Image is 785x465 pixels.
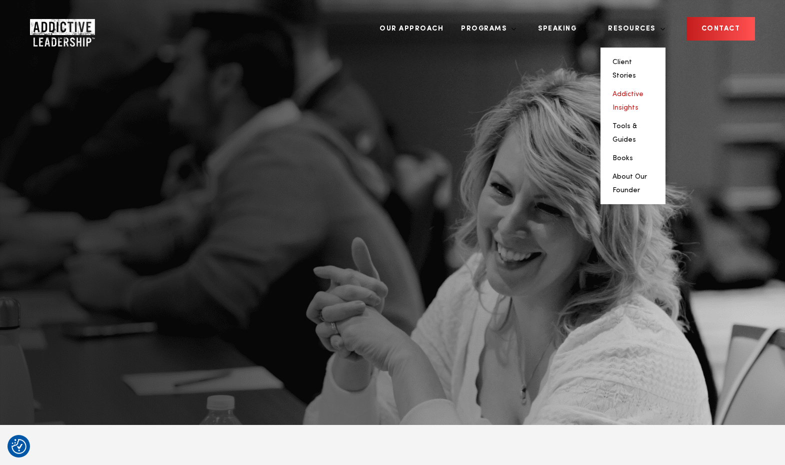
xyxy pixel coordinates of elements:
[372,10,451,48] a: Our Approach
[600,10,665,48] a: Resources
[686,17,755,41] a: Contact
[530,10,586,48] a: Speaking
[612,123,637,143] a: Tools & Guides
[612,91,643,111] a: Addictive Insights
[11,439,26,454] img: Revisit consent button
[612,173,647,194] a: About Our Founder
[612,59,636,79] a: Client Stories
[11,439,26,454] button: Consent Preferences
[30,19,90,39] a: Home
[453,10,516,48] a: Programs
[612,155,633,162] a: Books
